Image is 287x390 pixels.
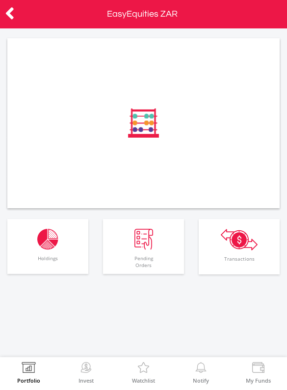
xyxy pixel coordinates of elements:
a: Invest [78,362,94,383]
label: Notify [193,378,209,383]
a: Portfolio [17,362,40,383]
img: View Notifications [193,362,209,376]
span: Pending Orders [105,250,182,274]
button: Holdings [7,219,88,274]
label: Watchlist [132,378,155,383]
a: Notify [193,362,209,383]
img: View Portfolio [21,362,36,376]
button: PendingOrders [103,219,184,274]
img: holdings-wht.png [37,229,58,250]
button: Transactions [199,219,280,274]
span: Holdings [10,250,86,274]
img: View Funds [251,362,266,376]
label: Invest [78,378,94,383]
label: Portfolio [17,378,40,383]
span: Transactions [201,250,277,274]
img: transactions-zar-wht.png [221,229,258,250]
img: pending_instructions-wht.png [134,229,153,250]
img: Watchlist [136,362,151,376]
img: Invest Now [78,362,94,376]
label: My Funds [246,378,271,383]
a: My Funds [246,362,271,383]
a: Watchlist [132,362,155,383]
